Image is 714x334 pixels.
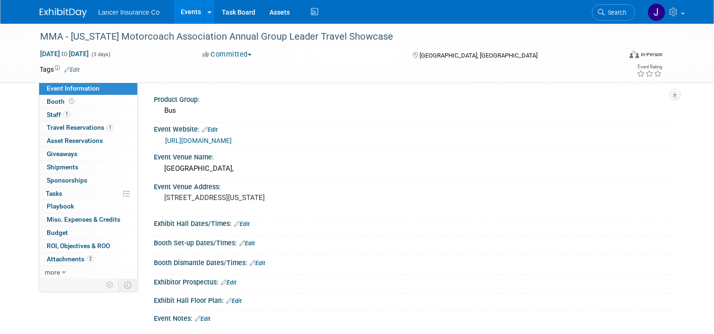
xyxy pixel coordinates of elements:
div: Event Notes: [154,311,674,324]
span: Shipments [47,163,78,171]
a: more [39,266,137,279]
span: to [60,50,69,58]
div: Exhibitor Prospectus: [154,275,674,287]
span: Giveaways [47,150,77,158]
div: MMA - [US_STATE] Motorcoach Association Annual Group Leader Travel Showcase [37,28,610,45]
a: Event Information [39,82,137,95]
span: Asset Reservations [47,137,103,144]
div: Booth Dismantle Dates/Times: [154,256,674,268]
a: Edit [234,221,250,227]
span: Booth [47,98,76,105]
span: (3 days) [91,51,110,58]
a: Misc. Expenses & Credits [39,213,137,226]
span: 2 [87,255,94,262]
a: [URL][DOMAIN_NAME] [165,137,232,144]
span: ROI, Objectives & ROO [47,242,110,250]
a: Shipments [39,161,137,174]
span: Event Information [47,84,100,92]
a: Edit [202,126,218,133]
img: ExhibitDay [40,8,87,17]
div: In-Person [640,51,663,58]
span: Playbook [47,202,74,210]
span: Sponsorships [47,176,87,184]
img: Format-Inperson.png [630,50,639,58]
div: Event Rating [637,65,662,69]
span: Lancer Insurance Co [98,8,160,16]
span: Tasks [46,190,62,197]
a: Tasks [39,187,137,200]
div: Bus [161,103,667,118]
div: Event Venue Name: [154,150,674,162]
td: Toggle Event Tabs [118,279,138,291]
span: 1 [107,124,114,131]
pre: [STREET_ADDRESS][US_STATE] [164,193,361,202]
a: Asset Reservations [39,134,137,147]
span: Attachments [47,255,94,263]
td: Tags [40,65,80,74]
a: ROI, Objectives & ROO [39,240,137,252]
img: Jimmy Navarro [647,3,665,21]
button: Committed [199,50,255,59]
div: Event Website: [154,122,674,134]
div: Exhibit Hall Dates/Times: [154,217,674,229]
a: Edit [195,316,210,322]
span: more [45,268,60,276]
span: Budget [47,229,68,236]
span: Travel Reservations [47,124,114,131]
div: Product Group: [154,92,674,104]
span: [GEOGRAPHIC_DATA], [GEOGRAPHIC_DATA] [420,52,538,59]
span: Search [605,9,626,16]
a: Booth [39,95,137,108]
a: Edit [250,260,265,267]
span: Booth not reserved yet [67,98,76,105]
a: Edit [239,240,255,247]
a: Sponsorships [39,174,137,187]
a: Search [592,4,635,21]
span: 1 [63,111,70,118]
a: Giveaways [39,148,137,160]
div: Exhibit Hall Floor Plan: [154,293,674,306]
div: Event Venue Address: [154,180,674,192]
div: [GEOGRAPHIC_DATA], [161,161,667,176]
a: Travel Reservations1 [39,121,137,134]
a: Edit [221,279,236,286]
a: Budget [39,226,137,239]
a: Edit [64,67,80,73]
a: Attachments2 [39,253,137,266]
td: Personalize Event Tab Strip [102,279,118,291]
div: Event Format [571,49,663,63]
div: Booth Set-up Dates/Times: [154,236,674,248]
a: Staff1 [39,109,137,121]
a: Playbook [39,200,137,213]
span: Staff [47,111,70,118]
a: Edit [226,298,242,304]
span: [DATE] [DATE] [40,50,89,58]
span: Misc. Expenses & Credits [47,216,120,223]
